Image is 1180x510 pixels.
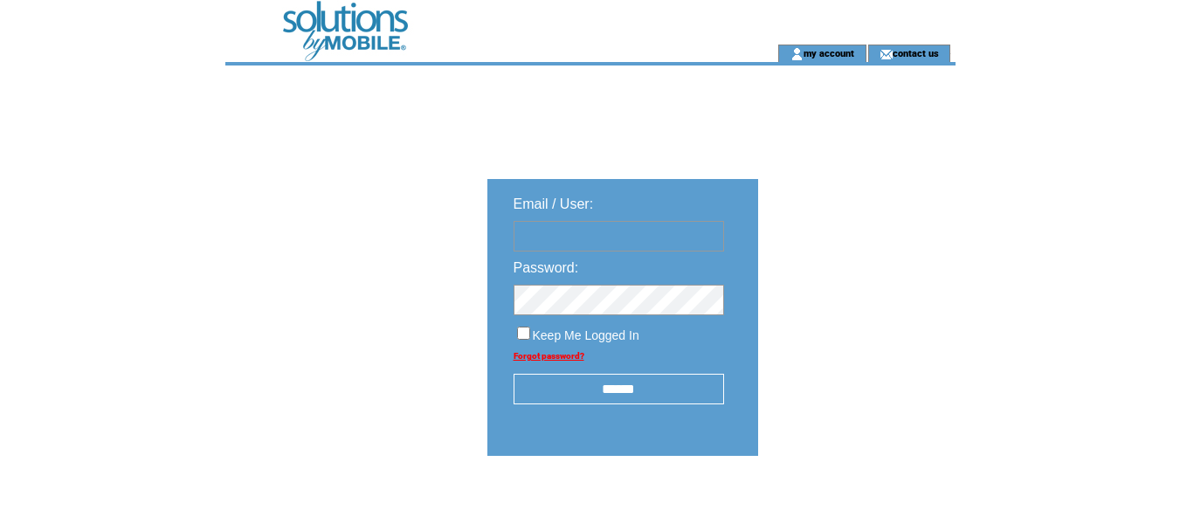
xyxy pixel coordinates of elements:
a: my account [804,47,854,59]
span: Password: [514,260,579,275]
img: contact_us_icon.gif;jsessionid=8D0B3258219AB278D279B4782F254A59 [880,47,893,61]
span: Keep Me Logged In [533,328,639,342]
span: Email / User: [514,196,594,211]
a: Forgot password? [514,351,584,361]
a: contact us [893,47,939,59]
img: account_icon.gif;jsessionid=8D0B3258219AB278D279B4782F254A59 [790,47,804,61]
